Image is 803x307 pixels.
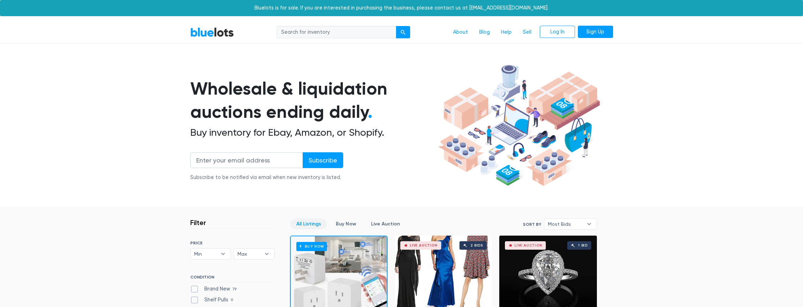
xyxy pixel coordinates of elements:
[228,298,236,303] span: 11
[194,249,217,259] span: Min
[190,296,236,304] label: Shelf Pulls
[303,152,343,168] input: Subscribe
[578,26,613,38] a: Sign Up
[237,249,261,259] span: Max
[190,275,274,282] h6: CONDITION
[296,242,327,251] h6: Buy Now
[290,218,327,229] a: All Listings
[410,244,438,247] div: Live Auction
[190,285,239,293] label: Brand New
[190,218,206,227] h3: Filter
[259,249,274,259] b: ▾
[330,218,362,229] a: Buy Now
[365,218,406,229] a: Live Auction
[190,77,436,124] h1: Wholesale & liquidation auctions ending daily
[517,26,537,39] a: Sell
[277,26,396,39] input: Search for inventory
[523,221,541,228] label: Sort By
[540,26,575,38] a: Log In
[368,101,372,122] span: .
[447,26,474,39] a: About
[514,244,542,247] div: Live Auction
[474,26,495,39] a: Blog
[470,244,483,247] div: 2 bids
[190,241,274,245] h6: PRICE
[190,27,234,37] a: BlueLots
[230,287,239,292] span: 79
[582,219,597,229] b: ▾
[578,244,588,247] div: 1 bid
[190,127,436,139] h2: Buy inventory for Ebay, Amazon, or Shopify.
[436,62,603,190] img: hero-ee84e7d0318cb26816c560f6b4441b76977f77a177738b4e94f68c95b2b83dbb.png
[190,152,303,168] input: Enter your email address
[190,174,343,181] div: Subscribe to be notified via email when new inventory is listed.
[548,219,583,229] span: Most Bids
[495,26,517,39] a: Help
[216,249,230,259] b: ▾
